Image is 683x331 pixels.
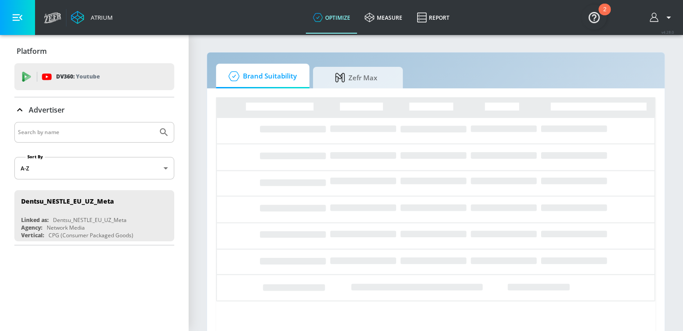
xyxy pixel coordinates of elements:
div: Linked as: [21,216,48,224]
div: Agency: [21,224,42,231]
div: Platform [14,39,174,64]
div: Network Media [47,224,85,231]
p: Platform [17,46,47,56]
label: Sort By [26,154,45,160]
span: Zefr Max [322,67,390,88]
p: DV360: [56,72,100,82]
a: measure [357,1,410,34]
p: Advertiser [29,105,65,115]
a: Report [410,1,457,34]
div: CPG (Consumer Packaged Goods) [48,231,133,239]
div: Dentsu_NESTLE_EU_UZ_MetaLinked as:Dentsu_NESTLE_EU_UZ_MetaAgency:Network MediaVertical:CPG (Consu... [14,190,174,241]
p: Youtube [76,72,100,81]
input: Search by name [18,126,154,138]
span: v 4.28.0 [661,30,674,35]
a: Atrium [71,11,113,24]
div: Vertical: [21,231,44,239]
div: Dentsu_NESTLE_EU_UZ_Meta [21,197,114,205]
nav: list of Advertiser [14,187,174,245]
div: Atrium [87,13,113,22]
span: Brand Suitability [225,65,297,87]
div: A-Z [14,157,174,179]
button: Open Resource Center, 2 new notifications [582,4,607,30]
div: Advertiser [14,97,174,122]
div: Dentsu_NESTLE_EU_UZ_Meta [53,216,127,224]
div: Advertiser [14,122,174,245]
div: 2 [603,9,606,21]
div: DV360: Youtube [14,63,174,90]
a: optimize [306,1,357,34]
